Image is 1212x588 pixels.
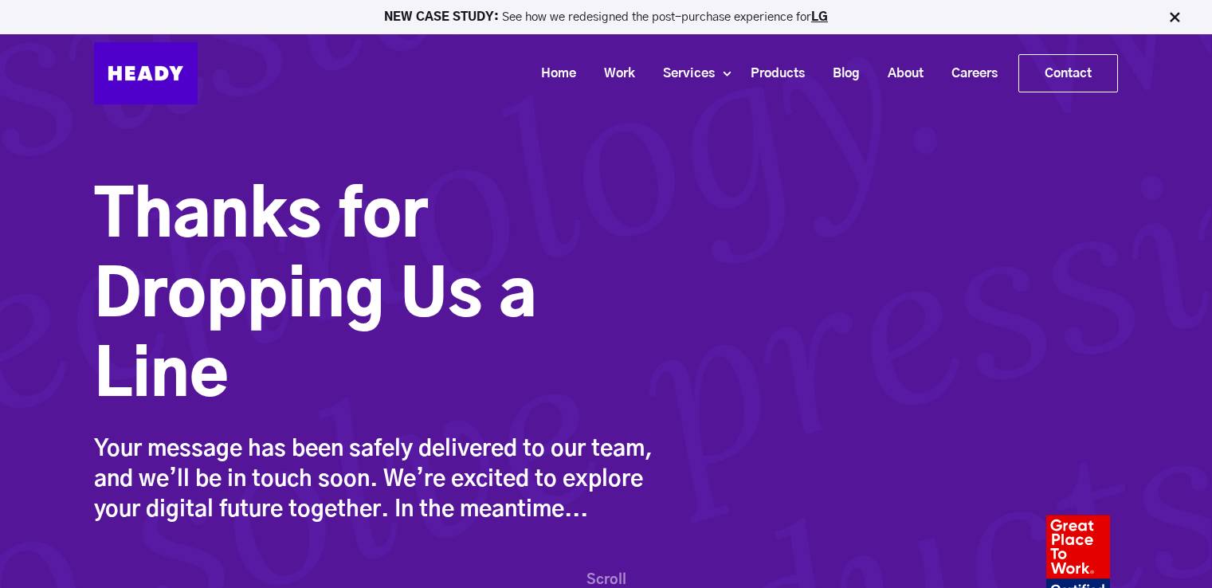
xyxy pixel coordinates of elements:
[1167,10,1183,25] img: Close Bar
[521,59,584,88] a: Home
[94,42,198,104] img: Heady_Logo_Web-01 (1)
[932,59,1006,88] a: Careers
[731,59,813,88] a: Products
[384,11,502,23] strong: NEW CASE STUDY:
[94,434,660,525] div: Your message has been safely delivered to our team, and we’ll be in touch soon. We’re excited to ...
[813,59,868,88] a: Blog
[868,59,932,88] a: About
[94,178,660,417] h1: Thanks for Dropping Us a Line
[214,54,1118,92] div: Navigation Menu
[584,59,643,88] a: Work
[7,11,1205,23] p: See how we redesigned the post-purchase experience for
[1019,55,1117,92] a: Contact
[811,11,828,23] a: LG
[643,59,723,88] a: Services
